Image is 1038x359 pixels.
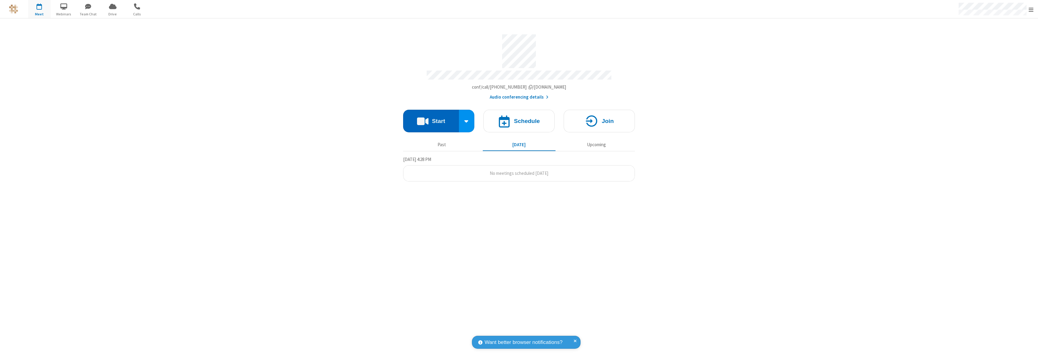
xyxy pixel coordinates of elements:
span: Drive [101,11,124,17]
button: Past [406,139,478,150]
span: Calls [126,11,148,17]
h4: Join [602,118,614,124]
span: Want better browser notifications? [485,339,562,346]
button: Schedule [483,110,555,132]
h4: Schedule [514,118,540,124]
section: Today's Meetings [403,156,635,182]
button: Join [564,110,635,132]
span: Meet [28,11,51,17]
span: [DATE] 4:28 PM [403,156,431,162]
span: Webinars [53,11,75,17]
button: Copy my meeting room linkCopy my meeting room link [472,84,566,91]
button: [DATE] [483,139,556,150]
img: QA Selenium DO NOT DELETE OR CHANGE [9,5,18,14]
span: Team Chat [77,11,100,17]
iframe: Chat [1023,343,1033,355]
h4: Start [432,118,445,124]
button: Upcoming [560,139,633,150]
span: No meetings scheduled [DATE] [490,170,548,176]
button: Start [403,110,459,132]
section: Account details [403,30,635,101]
span: Copy my meeting room link [472,84,566,90]
div: Start conference options [459,110,475,132]
button: Audio conferencing details [490,94,549,101]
